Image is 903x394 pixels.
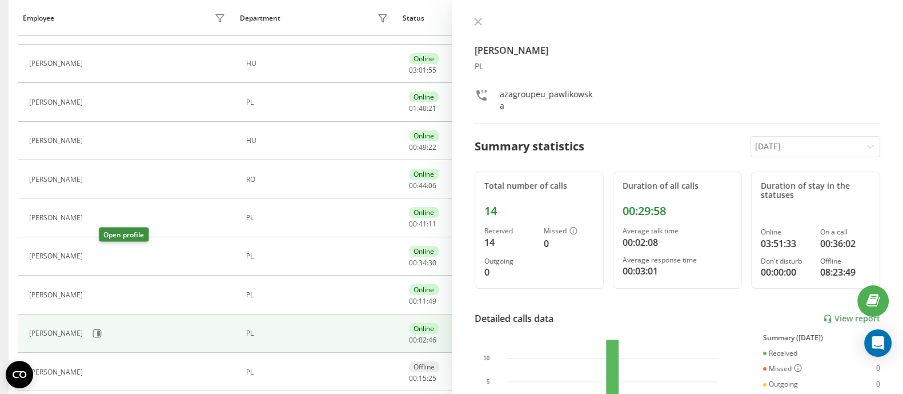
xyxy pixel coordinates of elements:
text: 10 [483,355,490,361]
div: : : [409,144,436,152]
div: : : [409,182,436,190]
span: 46 [428,335,436,345]
span: 02 [419,335,427,345]
text: 5 [486,379,489,385]
div: PL [246,98,391,106]
div: [PERSON_NAME] [29,368,86,376]
span: 06 [428,181,436,190]
div: : : [409,336,436,344]
div: Missed [763,364,802,373]
div: [PERSON_NAME] [29,176,86,184]
div: Online [409,169,439,180]
span: 49 [428,296,436,306]
div: 00:29:58 [623,204,732,218]
div: [PERSON_NAME] [29,291,86,299]
div: 0 [876,380,880,388]
div: [PERSON_NAME] [29,98,86,106]
span: 22 [428,142,436,152]
div: Online [761,228,811,236]
span: 40 [419,104,427,113]
div: Online [409,246,439,257]
div: azagroupeu_pawlikowska [500,89,595,112]
div: Average talk time [623,227,732,235]
div: PL [246,252,391,260]
div: Missed [544,227,594,236]
div: PL [246,329,391,337]
span: 44 [419,181,427,190]
span: 00 [409,219,417,229]
div: Total number of calls [484,181,594,191]
div: Department [240,14,280,22]
div: Outgoing [763,380,798,388]
span: 00 [409,258,417,268]
div: Offline [409,361,439,372]
span: 25 [428,373,436,383]
div: 14 [484,236,535,249]
div: : : [409,220,436,228]
div: [PERSON_NAME] [29,59,86,67]
div: Online [409,323,439,334]
div: 00:03:01 [623,264,732,278]
div: RO [246,176,391,184]
div: 0 [544,237,594,250]
div: Received [763,349,797,357]
div: 03:51:33 [761,237,811,250]
div: Open Intercom Messenger [864,329,892,357]
div: 0 [484,265,535,279]
span: 34 [419,258,427,268]
div: 14 [872,349,880,357]
span: 21 [428,104,436,113]
div: Online [409,130,439,141]
div: 00:02:08 [623,236,732,249]
span: 00 [409,296,417,306]
div: Status [403,14,424,22]
div: Open profile [99,228,149,242]
div: [PERSON_NAME] [29,252,86,260]
div: Online [409,53,439,64]
button: Open CMP widget [6,361,33,388]
span: 01 [419,65,427,75]
a: View report [823,314,880,324]
div: Online [409,207,439,218]
div: 14 [484,204,594,218]
div: 0 [876,364,880,373]
div: : : [409,375,436,383]
div: : : [409,297,436,305]
div: PL [246,368,391,376]
div: Summary ([DATE]) [763,334,880,342]
span: 01 [409,104,417,113]
span: 15 [419,373,427,383]
div: Duration of stay in the statuses [761,181,870,201]
div: On a call [820,228,870,236]
span: 41 [419,219,427,229]
div: 00:36:02 [820,237,870,250]
div: : : [409,66,436,74]
span: 11 [428,219,436,229]
div: Duration of all calls [623,181,732,191]
div: PL [475,62,881,71]
div: PL [246,291,391,299]
div: [PERSON_NAME] [29,214,86,222]
div: 00:00:00 [761,265,811,279]
div: [PERSON_NAME] [29,329,86,337]
span: 55 [428,65,436,75]
div: Online [409,284,439,295]
div: Don't disturb [761,257,811,265]
div: Employee [23,14,54,22]
div: Received [484,227,535,235]
div: PL [246,214,391,222]
span: 03 [409,65,417,75]
div: HU [246,59,391,67]
div: Outgoing [484,257,535,265]
span: 49 [419,142,427,152]
span: 00 [409,181,417,190]
div: Detailed calls data [475,312,553,325]
div: : : [409,259,436,267]
div: 08:23:49 [820,265,870,279]
span: 00 [409,373,417,383]
div: [PERSON_NAME] [29,137,86,145]
div: Online [409,91,439,102]
div: Average response time [623,256,732,264]
span: 00 [409,142,417,152]
div: Offline [820,257,870,265]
